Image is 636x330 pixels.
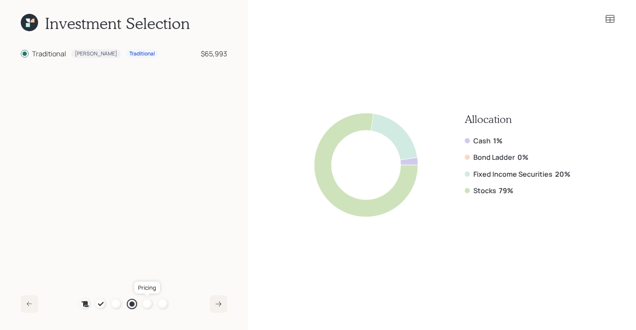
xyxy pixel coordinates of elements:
[45,14,190,32] h1: Investment Selection
[493,136,502,146] b: 1%
[473,136,491,146] label: Cash
[32,49,66,59] div: Traditional
[473,186,496,195] label: Stocks
[465,113,570,126] h3: Allocation
[517,152,528,162] b: 0%
[201,49,227,59] div: $65,993
[473,169,552,179] label: Fixed Income Securities
[499,186,513,195] b: 79%
[129,50,155,58] div: Traditional
[555,169,570,179] b: 20%
[75,50,117,58] div: [PERSON_NAME]
[473,152,515,162] label: Bond Ladder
